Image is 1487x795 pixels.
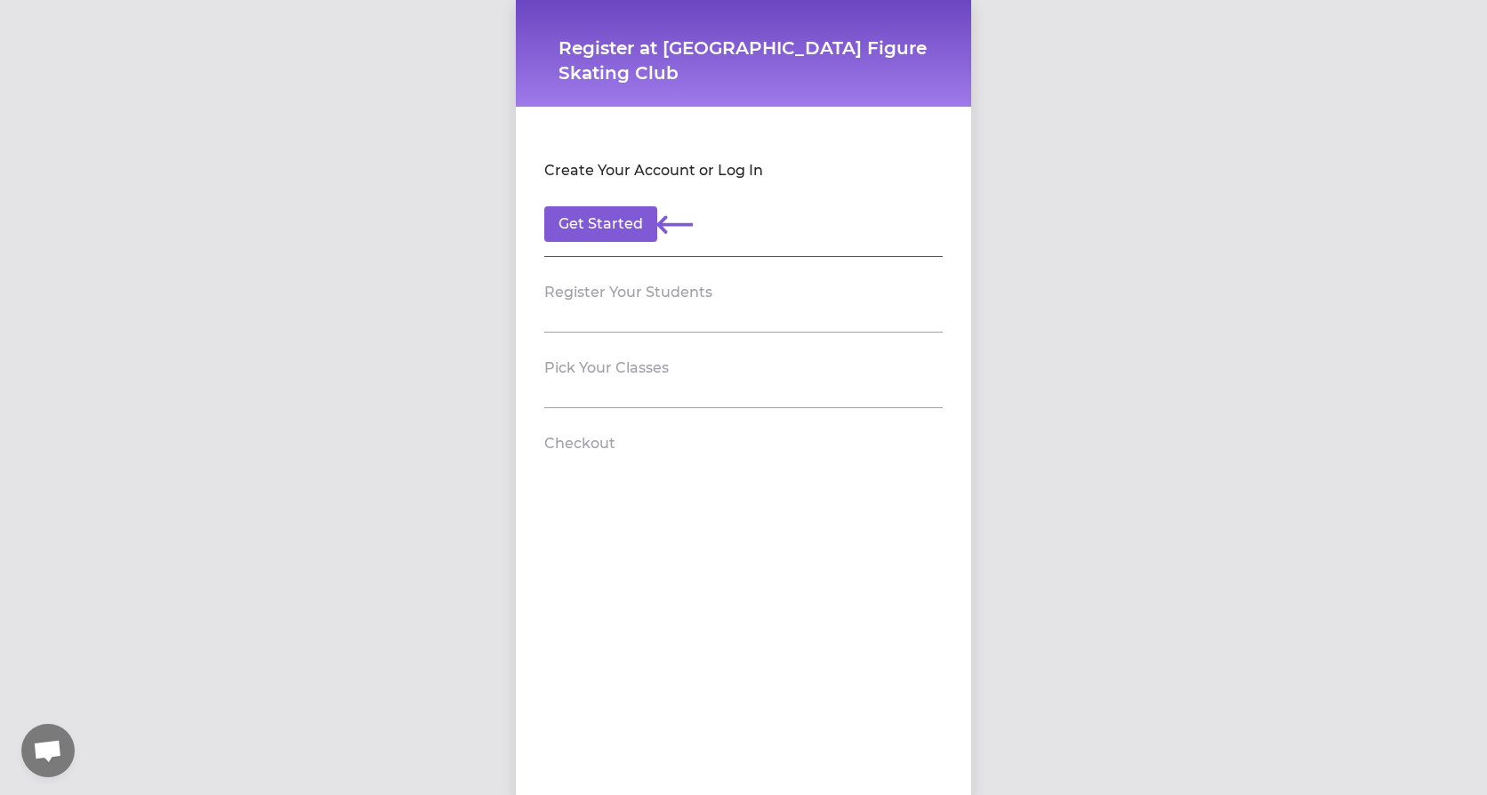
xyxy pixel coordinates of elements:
h2: Pick Your Classes [544,357,669,379]
h2: Register Your Students [544,282,712,303]
button: Get Started [544,206,657,242]
div: Open chat [21,724,75,777]
h2: Create Your Account or Log In [544,160,763,181]
h1: Register at [GEOGRAPHIC_DATA] Figure Skating Club [559,36,928,85]
h2: Checkout [544,433,615,454]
